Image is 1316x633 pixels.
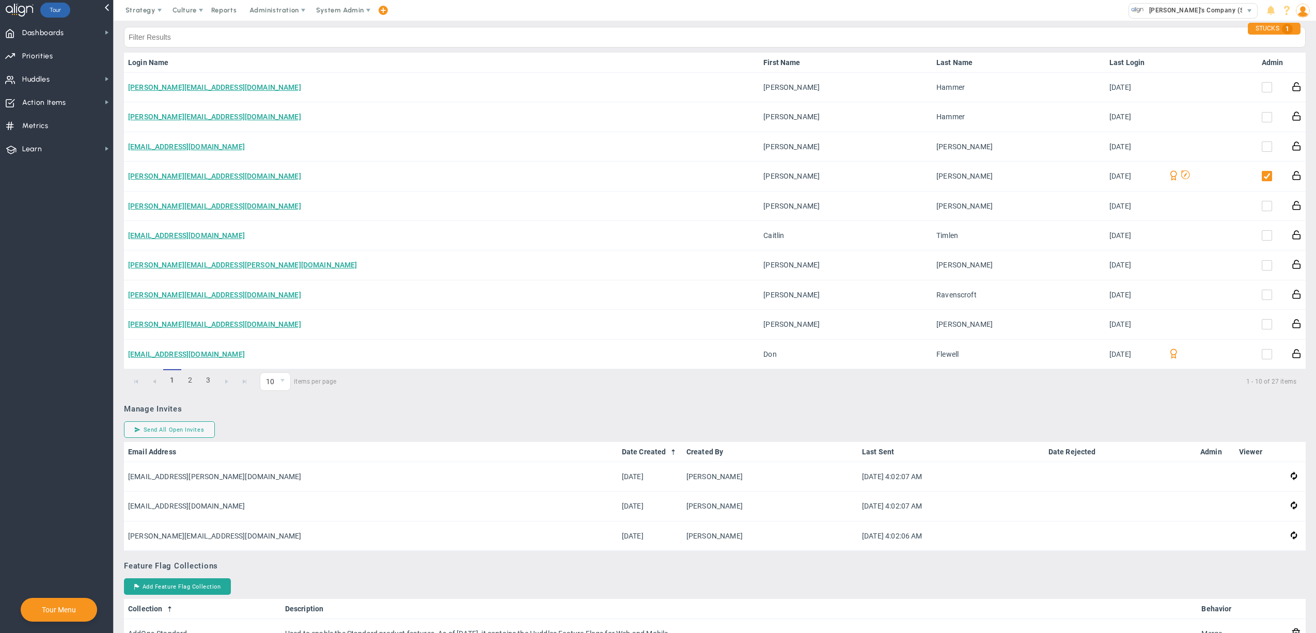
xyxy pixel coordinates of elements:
[260,373,275,390] span: 10
[1292,318,1302,329] button: Reset Password
[686,448,854,456] a: Created By
[932,221,1105,250] td: Timlen
[759,250,932,280] td: [PERSON_NAME]
[128,350,245,358] a: [EMAIL_ADDRESS][DOMAIN_NAME]
[128,83,301,91] a: [PERSON_NAME][EMAIL_ADDRESS][DOMAIN_NAME]
[932,192,1105,221] td: [PERSON_NAME]
[217,373,236,391] a: Go to the next page
[199,369,217,391] a: 3
[128,448,613,456] a: Email Address
[124,421,215,438] button: Send All Open Invites
[932,162,1105,191] td: [PERSON_NAME]
[128,261,357,269] a: [PERSON_NAME][EMAIL_ADDRESS][PERSON_NAME][DOMAIN_NAME]
[1200,448,1231,456] a: Admin
[124,462,618,492] td: [EMAIL_ADDRESS][PERSON_NAME][DOMAIN_NAME]
[128,231,245,240] a: [EMAIL_ADDRESS][DOMAIN_NAME]
[1291,470,1297,482] button: Resend Invite
[260,372,337,391] span: items per page
[932,340,1105,369] td: Flewell
[1292,170,1302,181] button: Reset Password
[932,73,1105,102] td: Hammer
[285,605,1193,613] a: Description
[126,6,155,14] span: Strategy
[1292,289,1302,299] button: Reset Password
[128,172,301,180] a: [PERSON_NAME][EMAIL_ADDRESS][DOMAIN_NAME]
[1105,132,1162,162] td: [DATE]
[1131,4,1144,17] img: 33318.Company.photo
[759,340,932,369] td: Don
[1292,110,1302,121] button: Reset Password
[124,27,1306,48] input: Filter Results
[1292,200,1302,211] button: Reset Password
[759,280,932,310] td: [PERSON_NAME]
[22,22,64,44] span: Dashboards
[936,58,1101,67] a: Last Name
[1201,605,1282,613] a: Behavior
[1296,4,1310,18] img: 48978.Person.photo
[1105,192,1162,221] td: [DATE]
[1282,24,1293,34] span: 1
[349,375,1296,388] span: 1 - 10 of 27 items
[858,492,1044,521] td: [DATE] 4:02:07 AM
[618,521,682,551] td: [DATE]
[1248,23,1301,35] div: STUCKS
[128,605,276,613] a: Collection
[759,162,932,191] td: [PERSON_NAME]
[1292,229,1302,240] button: Reset Password
[759,102,932,132] td: [PERSON_NAME]
[124,561,1306,571] h3: Feature Flag Collections
[1292,140,1302,151] button: Reset Password
[1105,162,1162,191] td: [DATE]
[1105,102,1162,132] td: [DATE]
[618,492,682,521] td: [DATE]
[1109,58,1158,67] a: Last Login
[932,310,1105,339] td: [PERSON_NAME]
[249,6,299,14] span: Administration
[1105,280,1162,310] td: [DATE]
[759,192,932,221] td: [PERSON_NAME]
[622,448,678,456] a: Date Created
[22,115,49,137] span: Metrics
[618,462,682,492] td: [DATE]
[682,521,858,551] td: [PERSON_NAME]
[763,58,928,67] a: First Name
[1105,221,1162,250] td: [DATE]
[759,221,932,250] td: Caitlin
[1105,250,1162,280] td: [DATE]
[128,143,245,151] a: [EMAIL_ADDRESS][DOMAIN_NAME]
[22,69,50,90] span: Huddles
[1105,73,1162,102] td: [DATE]
[1292,81,1302,92] button: Reset Password
[236,373,254,391] a: Go to the last page
[759,310,932,339] td: [PERSON_NAME]
[1291,530,1297,542] button: Resend Invite
[181,369,199,391] a: 2
[858,521,1044,551] td: [DATE] 4:02:06 AM
[22,138,42,160] span: Learn
[124,492,618,521] td: [EMAIL_ADDRESS][DOMAIN_NAME]
[932,102,1105,132] td: Hammer
[759,73,932,102] td: [PERSON_NAME]
[1291,500,1297,512] button: Resend Invite
[128,58,755,67] a: Login Name
[1292,259,1302,270] button: Reset Password
[858,462,1044,492] td: [DATE] 4:02:07 AM
[759,132,932,162] td: [PERSON_NAME]
[1105,340,1162,369] td: [DATE]
[1166,170,1179,182] span: Align Champion
[932,132,1105,162] td: [PERSON_NAME]
[128,291,301,299] a: [PERSON_NAME][EMAIL_ADDRESS][DOMAIN_NAME]
[124,404,1306,414] h3: Manage Invites
[1166,348,1179,360] span: Align Champion
[1105,310,1162,339] td: [DATE]
[275,373,290,390] span: select
[932,280,1105,310] td: Ravenscroft
[128,113,301,121] a: [PERSON_NAME][EMAIL_ADDRESS][DOMAIN_NAME]
[39,605,79,614] button: Tour Menu
[22,45,53,67] span: Priorities
[1179,170,1190,182] span: Decision Maker
[1242,4,1257,18] span: select
[1239,448,1282,456] a: Viewer
[1292,348,1302,359] button: Reset Password
[316,6,364,14] span: System Admin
